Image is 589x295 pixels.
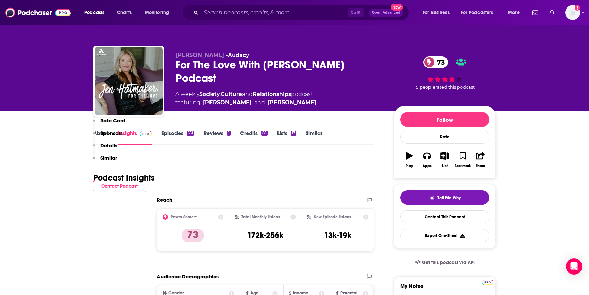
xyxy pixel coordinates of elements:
span: Monitoring [145,8,169,17]
a: Audacy [228,52,249,58]
div: A weekly podcast [175,90,316,107]
div: 68 [261,131,268,136]
label: My Notes [400,283,489,295]
div: List [442,164,448,168]
a: Jen Hatmaker [203,98,252,107]
img: For The Love With Jen Hatmaker Podcast [95,47,163,115]
span: For Business [423,8,450,17]
button: open menu [418,7,458,18]
a: Reviews1 [204,130,230,145]
a: Show notifications dropdown [546,7,557,18]
a: Relationships [253,91,291,97]
div: Apps [423,164,432,168]
div: 551 [187,131,194,136]
span: Podcasts [84,8,104,17]
span: featuring [175,98,316,107]
input: Search podcasts, credits, & more... [201,7,348,18]
a: Charts [113,7,136,18]
a: Society [199,91,220,97]
a: Episodes551 [161,130,194,145]
div: 1 [227,131,230,136]
div: Open Intercom Messenger [566,258,582,275]
p: Similar [100,155,117,161]
button: Play [400,147,418,172]
h2: Total Monthly Listens [241,215,280,219]
button: Sponsors [93,130,123,142]
button: open menu [140,7,178,18]
p: Sponsors [100,130,123,136]
span: 73 [430,56,448,68]
button: List [436,147,454,172]
span: Ctrl K [348,8,364,17]
span: Charts [117,8,132,17]
div: Rate [400,130,489,144]
p: Details [100,142,117,149]
a: Show notifications dropdown [529,7,541,18]
img: tell me why sparkle [429,195,435,201]
span: New [391,4,403,11]
button: Share [472,147,489,172]
span: rated this podcast [435,84,475,90]
a: Credits68 [240,130,268,145]
button: Similar [93,155,117,167]
button: open menu [80,7,113,18]
div: 73 5 peoplerated this podcast [394,52,496,94]
img: Podchaser Pro [482,280,493,285]
div: Share [476,164,485,168]
h2: Power Score™ [171,215,197,219]
a: Get this podcast via API [409,254,480,271]
button: Show profile menu [565,5,580,20]
button: Open AdvancedNew [369,9,403,17]
img: User Profile [565,5,580,20]
h2: Reach [157,197,172,203]
a: Lists17 [277,130,296,145]
a: Culture [221,91,242,97]
div: Bookmark [455,164,471,168]
a: 73 [423,56,448,68]
button: Apps [418,147,436,172]
span: [PERSON_NAME] [175,52,224,58]
span: and [242,91,253,97]
button: open menu [456,7,503,18]
span: • [226,52,249,58]
button: open menu [503,7,528,18]
h2: Audience Demographics [157,273,219,280]
button: Bookmark [454,147,471,172]
button: tell me why sparkleTell Me Why [400,190,489,205]
button: Contact Podcast [93,180,146,192]
span: , [220,91,221,97]
button: Follow [400,112,489,127]
div: Search podcasts, credits, & more... [189,5,416,20]
a: Pro website [482,279,493,285]
h3: 13k-19k [324,230,351,240]
span: Logged in as BenLaurro [565,5,580,20]
svg: Add a profile image [575,5,580,11]
span: and [254,98,265,107]
p: 73 [182,229,204,242]
span: 5 people [416,84,435,90]
h2: New Episode Listens [314,215,351,219]
span: Open Advanced [372,11,400,14]
div: [PERSON_NAME] [268,98,316,107]
h3: 172k-256k [247,230,283,240]
button: Export One-Sheet [400,229,489,242]
span: For Podcasters [461,8,493,17]
a: Contact This Podcast [400,210,489,223]
a: Similar [306,130,322,145]
button: Details [93,142,117,155]
span: Get this podcast via API [422,260,475,265]
span: Tell Me Why [437,195,461,201]
img: Podchaser - Follow, Share and Rate Podcasts [5,6,71,19]
div: 17 [291,131,296,136]
span: More [508,8,520,17]
div: Play [406,164,413,168]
